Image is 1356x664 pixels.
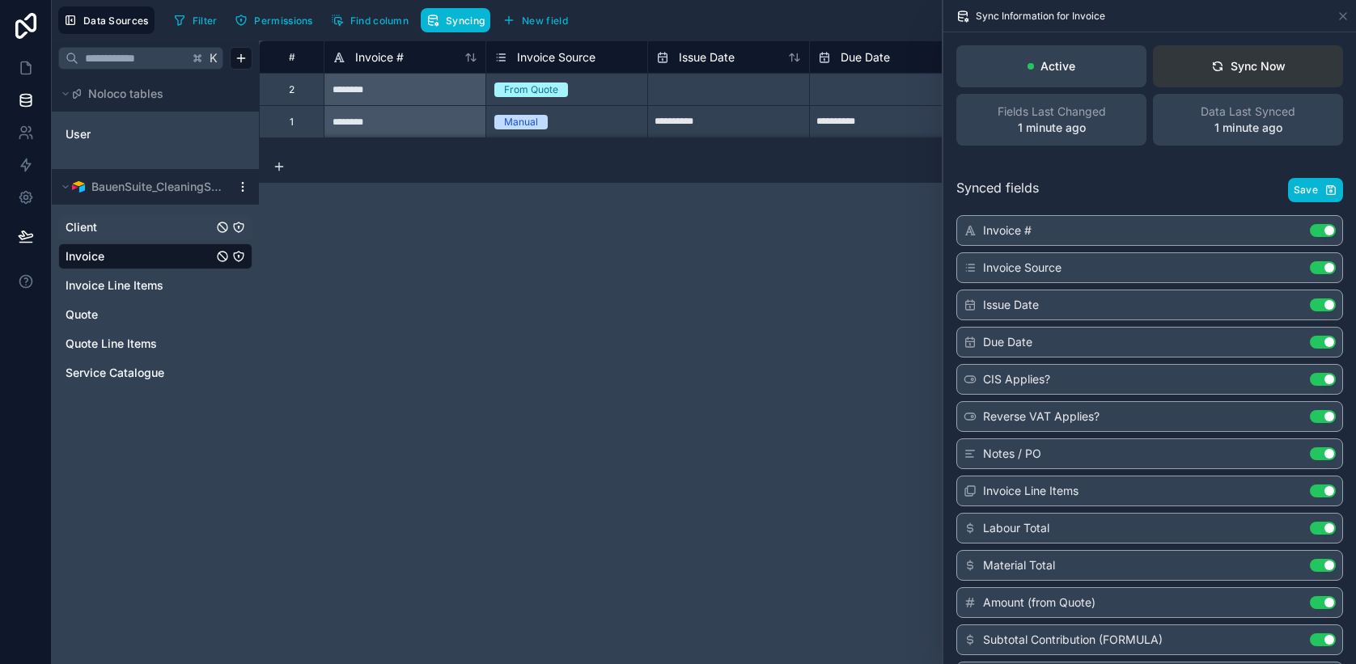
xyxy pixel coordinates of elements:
span: Invoice # [983,222,1032,239]
a: Invoice Line Items [66,277,213,294]
button: Filter [167,8,223,32]
span: Synced fields [956,178,1039,202]
span: K [208,53,219,64]
a: Permissions [229,8,324,32]
div: Manual [504,115,538,129]
span: Data Sources [83,15,149,27]
div: Invoice [58,243,252,269]
span: Data Last Synced [1201,104,1295,120]
span: Invoice Line Items [983,483,1078,499]
span: Invoice [66,248,104,264]
button: Save [1288,178,1343,202]
button: New field [497,8,574,32]
span: Syncing [446,15,485,27]
span: Reverse VAT Applies? [983,408,1100,425]
span: Amount (from Quote) [983,594,1095,611]
span: Due Date [841,49,890,66]
span: Issue Date [983,297,1039,313]
span: Service Catalogue [66,365,164,381]
div: Service Catalogue [58,360,252,386]
a: Service Catalogue [66,365,213,381]
div: 2 [289,83,295,96]
span: CIS Applies? [983,371,1050,387]
span: Quote [66,307,98,323]
button: Sync Now [1153,45,1343,87]
div: Quote [58,302,252,328]
div: From Quote [504,82,558,97]
p: 1 minute ago [1214,120,1282,136]
span: Invoice Line Items [66,277,163,294]
div: User [58,121,252,147]
span: Labour Total [983,520,1049,536]
div: Client [58,214,252,240]
span: Sync Information for Invoice [976,10,1105,23]
span: Noloco tables [88,86,163,102]
a: Syncing [421,8,497,32]
span: Material Total [983,557,1055,573]
span: Permissions [254,15,312,27]
span: Due Date [983,334,1032,350]
span: User [66,126,91,142]
span: New field [522,15,568,27]
span: Save [1294,184,1318,197]
span: Subtotal Contribution (FORMULA) [983,632,1163,648]
a: Quote [66,307,213,323]
button: Data Sources [58,6,155,34]
span: Find column [350,15,409,27]
div: Sync Now [1211,58,1286,74]
span: Invoice Source [517,49,595,66]
a: Quote Line Items [66,336,213,352]
a: User [66,126,197,142]
div: Invoice Line Items [58,273,252,298]
span: Notes / PO [983,446,1041,462]
p: 1 minute ago [1018,120,1086,136]
div: # [272,51,311,63]
div: 1 [290,116,294,129]
span: BauenSuite_CleaningSystem [91,179,222,195]
span: Invoice # [355,49,404,66]
button: Find column [325,8,414,32]
a: Invoice [66,248,213,264]
button: Airtable LogoBauenSuite_CleaningSystem [58,176,230,198]
button: Syncing [421,8,490,32]
span: Filter [193,15,218,27]
a: Client [66,219,213,235]
span: Fields Last Changed [998,104,1106,120]
span: Quote Line Items [66,336,157,352]
span: Client [66,219,97,235]
span: Issue Date [679,49,735,66]
button: Noloco tables [58,82,243,105]
p: Active [1040,58,1075,74]
img: Airtable Logo [72,180,85,193]
div: Quote Line Items [58,331,252,357]
button: Permissions [229,8,318,32]
span: Invoice Source [983,260,1061,276]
